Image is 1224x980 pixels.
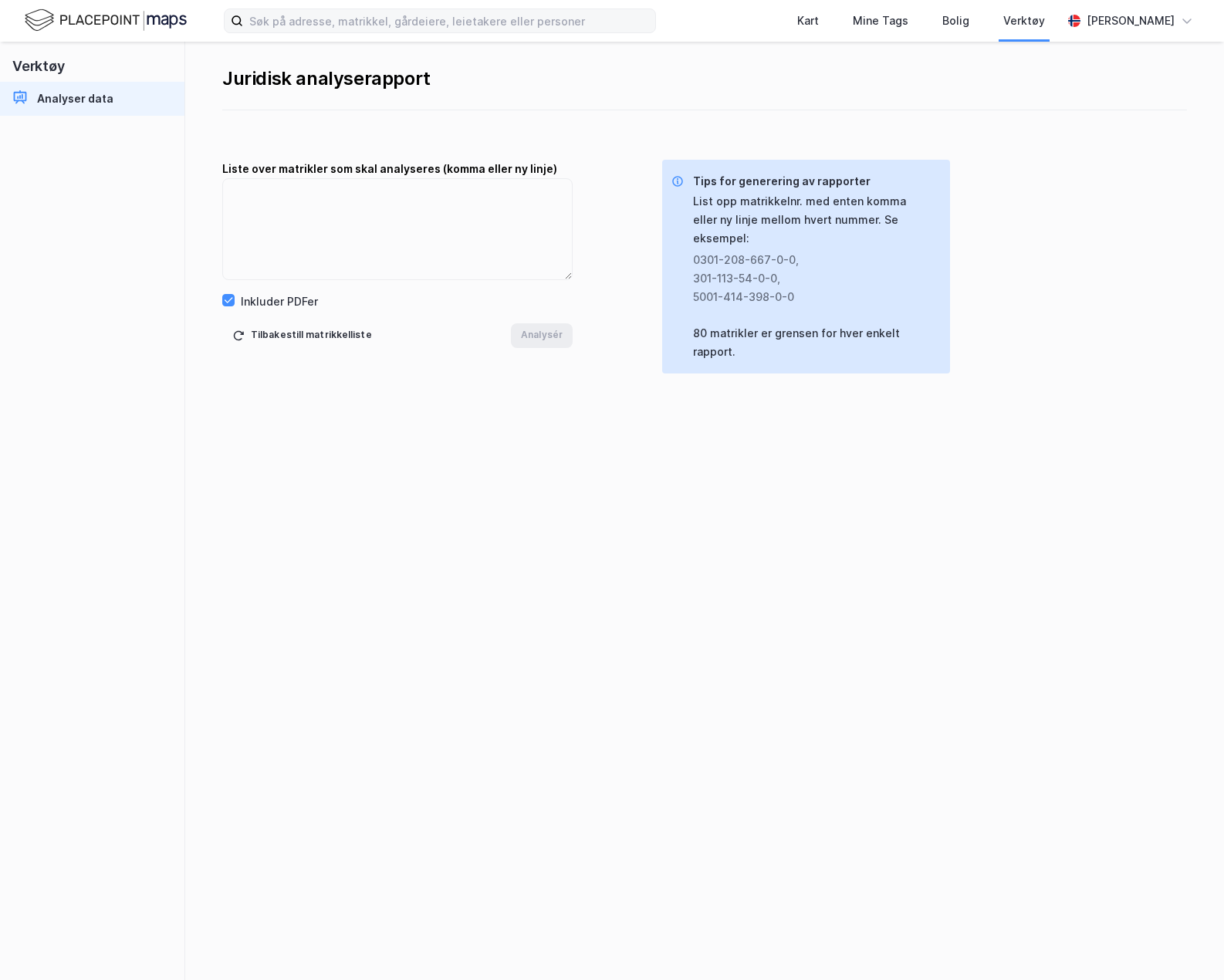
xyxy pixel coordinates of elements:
div: Inkluder PDFer [241,292,318,311]
div: 5001-414-398-0-0 [693,288,925,306]
div: Juridisk analyserapport [222,66,1187,91]
img: logo.f888ab2527a4732fd821a326f86c7f29.svg [25,7,187,34]
div: Kontrollprogram for chat [1147,906,1224,980]
div: 0301-208-667-0-0 , [693,251,925,269]
div: Mine Tags [853,12,908,30]
div: List opp matrikkelnr. med enten komma eller ny linje mellom hvert nummer. Se eksempel: 80 matrikl... [693,192,938,361]
div: Verktøy [1003,12,1045,30]
div: Bolig [942,12,969,30]
button: Tilbakestill matrikkelliste [222,323,382,348]
input: Søk på adresse, matrikkel, gårdeiere, leietakere eller personer [243,9,655,32]
div: Kart [797,12,819,30]
div: Analyser data [37,90,113,108]
iframe: Chat Widget [1147,906,1224,980]
div: [PERSON_NAME] [1087,12,1175,30]
div: Liste over matrikler som skal analyseres (komma eller ny linje) [222,160,573,178]
div: Tips for generering av rapporter [693,172,938,191]
div: 301-113-54-0-0 , [693,269,925,288]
